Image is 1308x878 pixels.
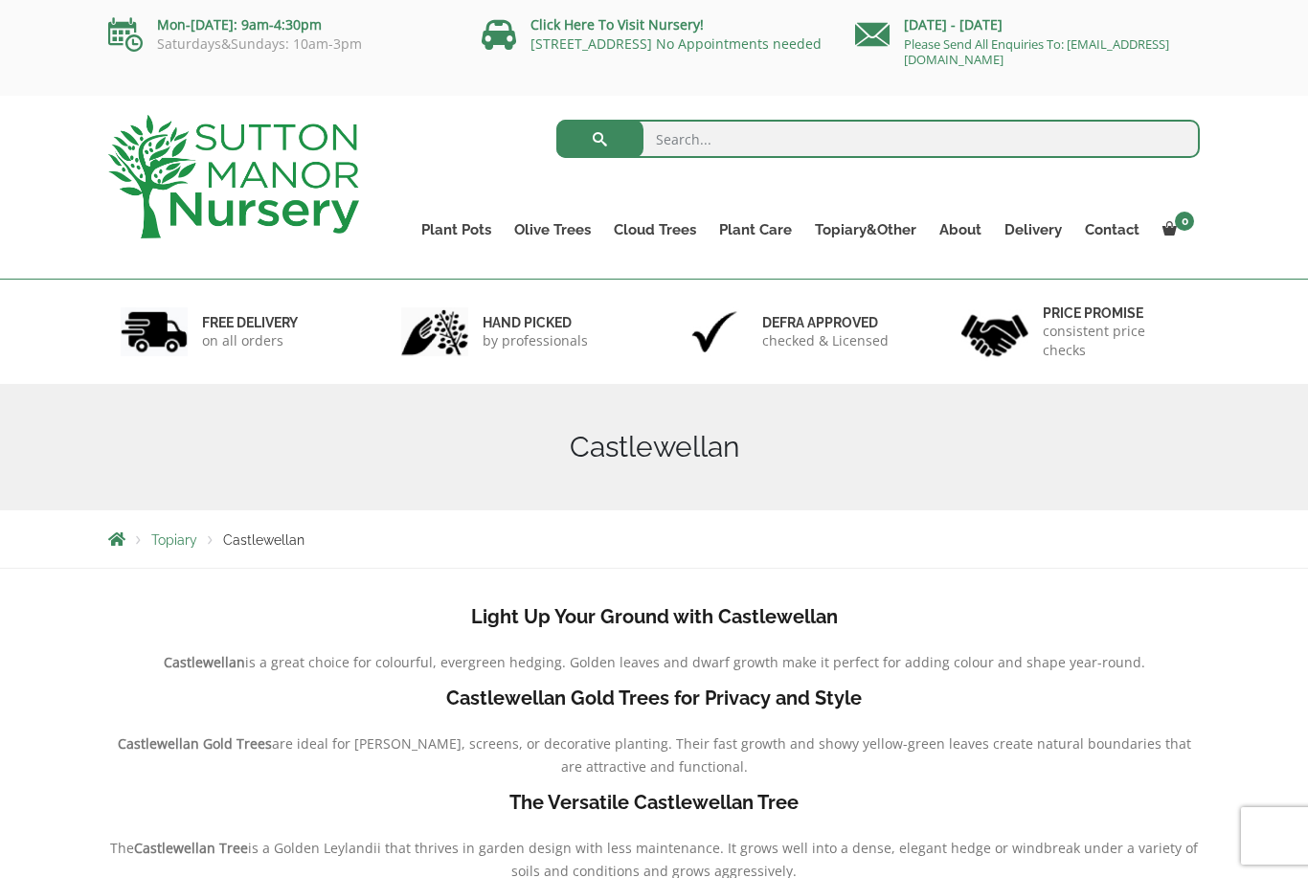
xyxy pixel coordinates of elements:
b: Light Up Your Ground with Castlewellan [471,605,838,628]
h6: Defra approved [762,314,889,331]
b: Castlewellan Gold Trees for Privacy and Style [446,687,862,709]
img: logo [108,115,359,238]
b: Castlewellan Tree [134,839,248,857]
span: The [110,839,134,857]
a: Olive Trees [503,216,602,243]
a: Delivery [993,216,1073,243]
p: consistent price checks [1043,322,1188,360]
b: Castlewellan [164,653,245,671]
a: Contact [1073,216,1151,243]
a: Plant Care [708,216,803,243]
img: 2.jpg [401,307,468,356]
h6: hand picked [483,314,588,331]
a: [STREET_ADDRESS] No Appointments needed [530,34,822,53]
h6: FREE DELIVERY [202,314,298,331]
a: Topiary [151,532,197,548]
a: 0 [1151,216,1200,243]
span: are ideal for [PERSON_NAME], screens, or decorative planting. Their fast growth and showy yellow-... [272,734,1191,776]
a: Plant Pots [410,216,503,243]
img: 4.jpg [961,303,1028,361]
span: is a great choice for colourful, evergreen hedging. Golden leaves and dwarf growth make it perfec... [245,653,1145,671]
a: Topiary&Other [803,216,928,243]
a: Please Send All Enquiries To: [EMAIL_ADDRESS][DOMAIN_NAME] [904,35,1169,68]
a: About [928,216,993,243]
a: Cloud Trees [602,216,708,243]
p: on all orders [202,331,298,350]
span: 0 [1175,212,1194,231]
b: The Versatile Castlewellan Tree [509,791,799,814]
p: checked & Licensed [762,331,889,350]
p: Mon-[DATE]: 9am-4:30pm [108,13,453,36]
input: Search... [556,120,1201,158]
b: Castlewellan Gold Trees [118,734,272,753]
span: Castlewellan [223,532,304,548]
a: Click Here To Visit Nursery! [530,15,704,34]
img: 3.jpg [681,307,748,356]
p: [DATE] - [DATE] [855,13,1200,36]
img: 1.jpg [121,307,188,356]
h1: Castlewellan [108,430,1200,464]
p: by professionals [483,331,588,350]
p: Saturdays&Sundays: 10am-3pm [108,36,453,52]
nav: Breadcrumbs [108,531,1200,547]
h6: Price promise [1043,304,1188,322]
